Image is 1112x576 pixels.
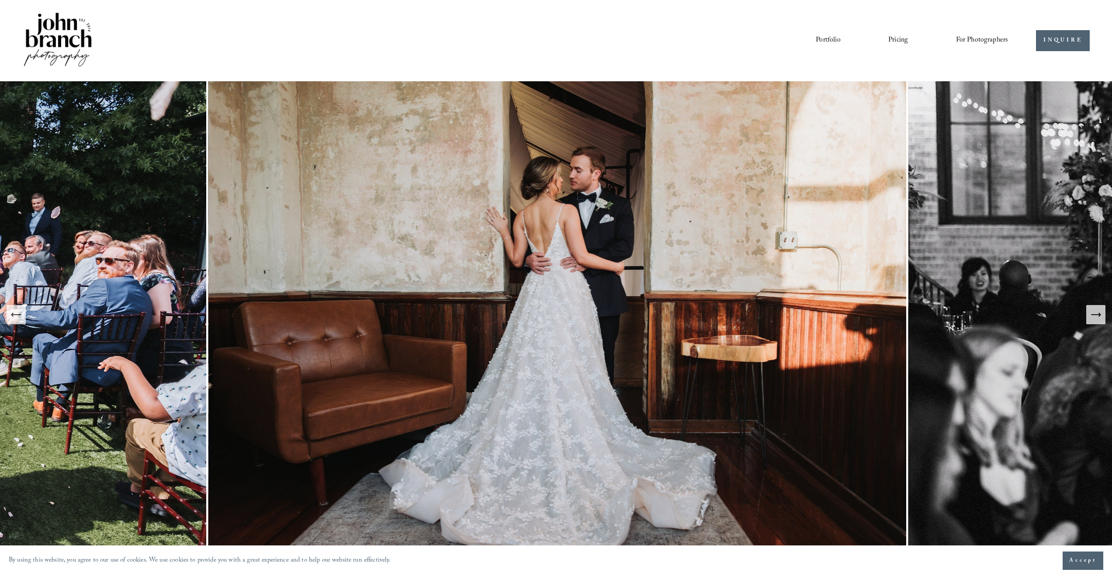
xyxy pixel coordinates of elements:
button: Next Slide [1086,305,1105,324]
p: By using this website, you agree to our use of cookies. We use cookies to provide you with a grea... [9,555,391,567]
img: Raleigh Wedding Photographer [208,81,908,548]
a: Pricing [888,33,908,48]
img: John Branch IV Photography [22,11,93,70]
a: folder dropdown [956,33,1008,48]
a: INQUIRE [1036,30,1090,52]
span: Accept [1069,556,1097,565]
button: Accept [1063,552,1103,570]
a: Portfolio [816,33,840,48]
button: Previous Slide [7,305,26,324]
span: For Photographers [956,34,1008,47]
